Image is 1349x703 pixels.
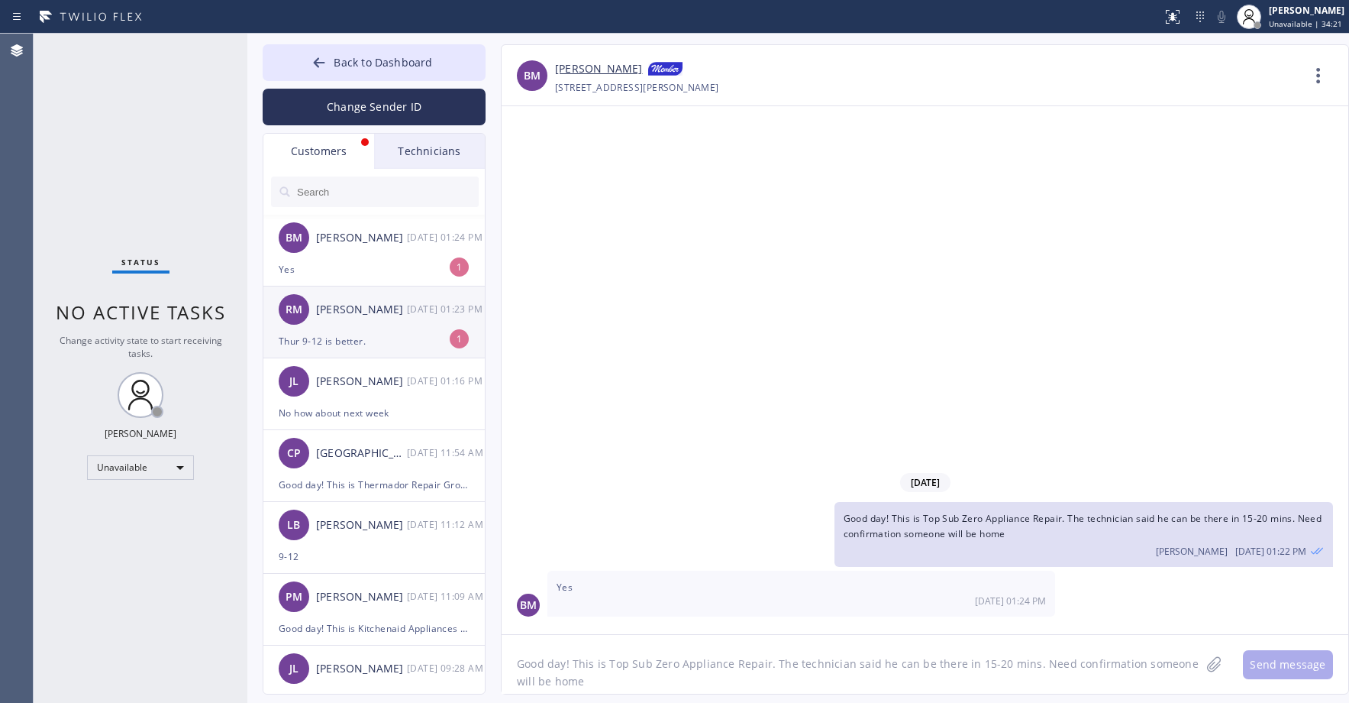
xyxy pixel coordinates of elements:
[407,300,486,318] div: 09/12/2025 9:23 AM
[1269,4,1344,17] div: [PERSON_NAME]
[520,597,537,614] span: BM
[56,300,226,325] span: No active tasks
[834,502,1333,566] div: 09/12/2025 9:22 AM
[316,517,407,534] div: [PERSON_NAME]
[1235,545,1306,558] span: [DATE] 01:22 PM
[557,581,573,594] span: Yes
[407,444,486,462] div: 09/12/2025 9:54 AM
[407,588,486,605] div: 09/12/2025 9:09 AM
[295,177,479,207] input: Search
[844,512,1322,539] span: Good day! This is Top Sub Zero Appliance Repair. The technician said he can be there in 15-20 min...
[121,257,160,267] span: Status
[279,261,470,278] div: Yes
[547,571,1055,617] div: 09/12/2025 9:24 AM
[263,134,374,169] div: Customers
[555,79,719,96] div: [STREET_ADDRESS][PERSON_NAME]
[279,332,470,350] div: Thur 9-12 is better.
[334,55,432,70] span: Back to Dashboard
[316,229,407,247] div: [PERSON_NAME]
[286,229,302,247] span: BM
[316,588,407,606] div: [PERSON_NAME]
[87,455,194,480] div: Unavailable
[289,660,299,678] span: JL
[975,594,1046,607] span: [DATE] 01:24 PM
[287,445,301,462] span: CP
[263,44,486,81] button: Back to Dashboard
[1156,545,1228,558] span: [PERSON_NAME]
[286,301,302,319] span: RM
[279,476,470,494] div: Good day! This is Thermador Repair Group [GEOGRAPHIC_DATA]. Unfortunately we don't have any avail...
[60,334,222,360] span: Change activity state to start receiving tasks.
[287,517,300,534] span: LB
[1243,650,1333,679] button: Send message
[105,427,176,440] div: [PERSON_NAME]
[407,228,486,246] div: 09/12/2025 9:24 AM
[524,67,541,85] span: BM
[279,620,470,637] div: Good day! This is Kitchenaid Appliances Repair. Unfortunately our tech's car broke down and cant ...
[316,445,407,462] div: [GEOGRAPHIC_DATA]
[316,660,407,678] div: [PERSON_NAME]
[289,373,299,390] span: JL
[263,89,486,125] button: Change Sender ID
[407,659,486,677] div: 09/12/2025 9:28 AM
[450,329,469,348] div: 1
[407,516,486,533] div: 09/12/2025 9:12 AM
[316,373,407,390] div: [PERSON_NAME]
[279,404,470,422] div: No how about next week
[1269,18,1342,29] span: Unavailable | 34:21
[1211,6,1232,28] button: Mute
[407,372,486,390] div: 09/12/2025 9:16 AM
[286,588,302,606] span: PM
[374,134,485,169] div: Technicians
[279,548,470,565] div: 9-12
[555,60,642,79] a: [PERSON_NAME]
[316,301,407,319] div: [PERSON_NAME]
[450,258,469,277] div: 1
[900,473,950,492] span: [DATE]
